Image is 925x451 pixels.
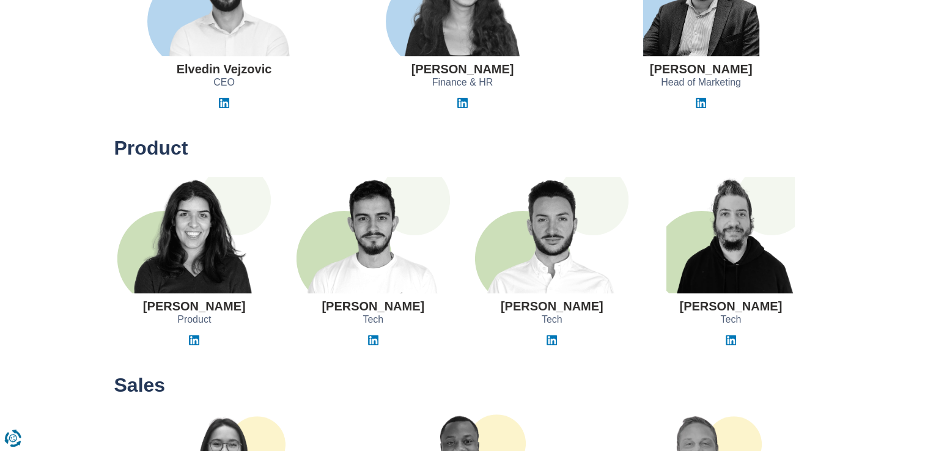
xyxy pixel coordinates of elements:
[679,299,782,313] h3: [PERSON_NAME]
[114,137,811,159] h2: Product
[666,177,795,293] img: Francisco Leite
[322,299,424,313] h3: [PERSON_NAME]
[189,335,199,345] img: Linkedin Beatriz Machado
[457,98,468,108] img: Linkedin Jihane El Khyari
[219,98,229,108] img: Linkedin Elvedin Vejzovic
[297,177,450,293] img: Rui Passinhas
[368,335,378,345] img: Linkedin Rui Passinhas
[177,62,272,76] h3: Elvedin Vejzovic
[213,76,235,90] span: CEO
[720,313,741,327] span: Tech
[542,313,562,327] span: Tech
[475,177,628,293] img: Jérémy Ferreira De Sousa
[661,76,741,90] span: Head of Marketing
[411,62,514,76] h3: [PERSON_NAME]
[650,62,753,76] h3: [PERSON_NAME]
[547,335,557,345] img: Linkedin Jérémy Ferreira De Sousa
[177,313,211,327] span: Product
[143,299,246,313] h3: [PERSON_NAME]
[117,177,271,293] img: Beatriz Machado
[114,375,811,396] h2: Sales
[726,335,736,345] img: Linkedin Francisco Leite
[696,98,706,108] img: Linkedin Guillaume Georges
[501,299,603,313] h3: [PERSON_NAME]
[363,313,383,327] span: Tech
[432,76,493,90] span: Finance & HR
